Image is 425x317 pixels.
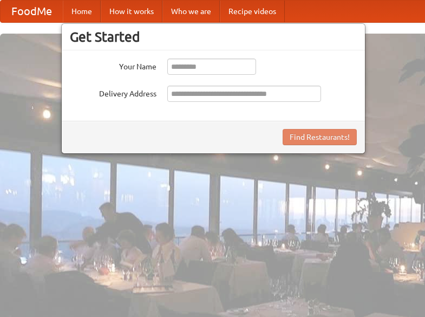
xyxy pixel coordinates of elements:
[162,1,220,22] a: Who we are
[283,129,357,145] button: Find Restaurants!
[70,86,156,99] label: Delivery Address
[220,1,285,22] a: Recipe videos
[101,1,162,22] a: How it works
[70,29,357,45] h3: Get Started
[1,1,63,22] a: FoodMe
[63,1,101,22] a: Home
[70,59,156,72] label: Your Name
